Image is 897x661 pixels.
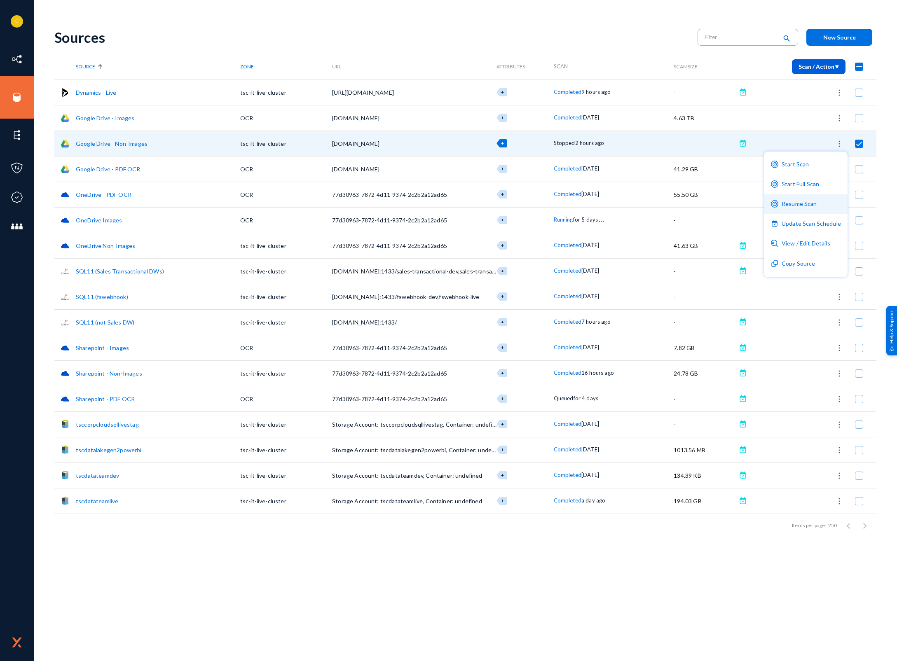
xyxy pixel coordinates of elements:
img: icon-scan-purple.svg [771,161,778,168]
button: Start Scan [764,155,848,175]
img: icon-detail.svg [771,240,778,247]
button: View / Edit Details [764,234,848,254]
img: icon-scan-purple.svg [771,180,778,188]
button: Copy Source [764,254,848,274]
button: Start Full Scan [764,175,848,194]
img: icon-scheduled-purple.svg [771,220,778,227]
img: icon-scan-purple.svg [771,200,778,208]
button: Resume Scan [764,194,848,214]
button: Update Scan Schedule [764,214,848,234]
img: icon-duplicate.svg [771,260,778,267]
